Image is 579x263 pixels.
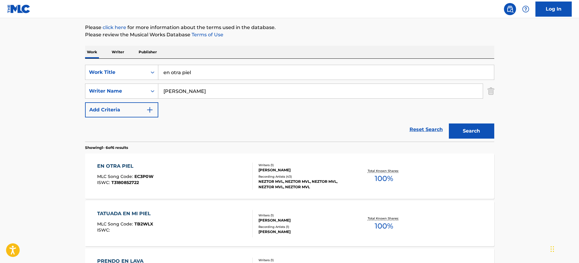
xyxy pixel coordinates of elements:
[97,180,111,185] span: ISWC :
[134,174,153,179] span: EC3P0W
[89,69,143,76] div: Work Title
[97,221,134,227] span: MLC Song Code :
[97,227,111,233] span: ISWC :
[520,3,532,15] div: Help
[522,5,529,13] img: help
[85,31,494,38] p: Please review the Musical Works Database
[190,32,223,38] a: Terms of Use
[488,84,494,99] img: Delete Criterion
[97,174,134,179] span: MLC Song Code :
[375,173,393,184] span: 100 %
[535,2,572,17] a: Log In
[85,24,494,31] p: Please for more information about the terms used in the database.
[258,174,350,179] div: Recording Artists ( 43 )
[134,221,153,227] span: TB2WLX
[85,153,494,199] a: EN OTRA PIELMLC Song Code:EC3P0WISWC:T3180852722Writers (1)[PERSON_NAME]Recording Artists (43)NEZ...
[89,87,143,95] div: Writer Name
[551,240,554,258] div: Arrastrar
[7,5,31,13] img: MLC Logo
[258,229,350,235] div: [PERSON_NAME]
[258,167,350,173] div: [PERSON_NAME]
[368,169,400,173] p: Total Known Shares:
[258,163,350,167] div: Writers ( 1 )
[146,106,153,113] img: 9d2ae6d4665cec9f34b9.svg
[85,46,99,58] p: Work
[111,180,139,185] span: T3180852722
[85,145,128,150] p: Showing 1 - 6 of 6 results
[258,258,350,262] div: Writers ( 1 )
[449,123,494,139] button: Search
[97,163,153,170] div: EN OTRA PIEL
[549,234,579,263] div: Widget de chat
[258,218,350,223] div: [PERSON_NAME]
[137,46,159,58] p: Publisher
[103,25,126,30] a: click here
[258,179,350,190] div: NEZTOR MVL, NEZTOR MVL, NEZTOR MVL, NEZTOR MVL, NEZTOR MVL
[85,201,494,246] a: TATUADA EN MI PIELMLC Song Code:TB2WLXISWC:Writers (1)[PERSON_NAME]Recording Artists (1)[PERSON_N...
[85,102,158,117] button: Add Criteria
[368,216,400,221] p: Total Known Shares:
[110,46,126,58] p: Writer
[258,225,350,229] div: Recording Artists ( 1 )
[504,3,516,15] a: Public Search
[406,123,446,136] a: Reset Search
[506,5,514,13] img: search
[97,210,154,217] div: TATUADA EN MI PIEL
[375,221,393,232] span: 100 %
[258,213,350,218] div: Writers ( 1 )
[85,65,494,142] form: Search Form
[549,234,579,263] iframe: Chat Widget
